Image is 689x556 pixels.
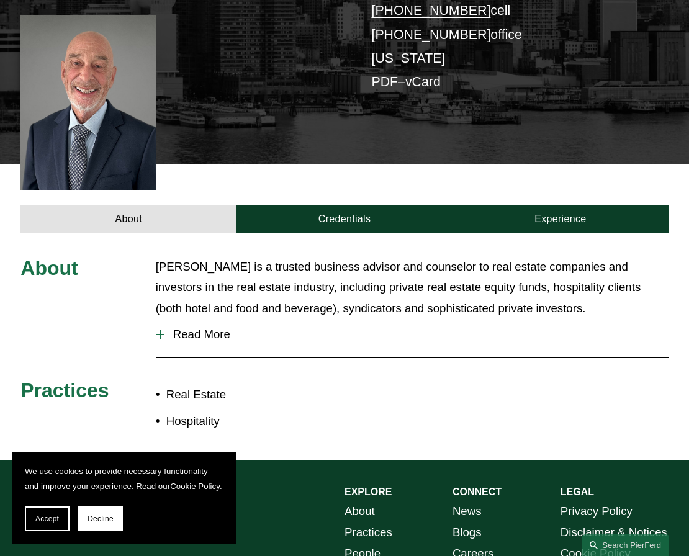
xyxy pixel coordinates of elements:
[164,328,669,341] span: Read More
[344,522,392,543] a: Practices
[561,486,594,497] strong: LEGAL
[453,205,669,233] a: Experience
[20,205,236,233] a: About
[582,534,669,556] a: Search this site
[35,514,59,523] span: Accept
[20,379,109,401] span: Practices
[453,501,482,522] a: News
[344,501,375,522] a: About
[561,522,667,543] a: Disclaimer & Notices
[166,411,344,432] p: Hospitality
[20,257,78,279] span: About
[561,501,633,522] a: Privacy Policy
[405,74,441,89] a: vCard
[344,486,392,497] strong: EXPLORE
[453,522,482,543] a: Blogs
[371,74,398,89] a: PDF
[236,205,453,233] a: Credentials
[88,514,114,523] span: Decline
[371,3,490,18] a: [PHONE_NUMBER]
[12,452,236,544] section: Cookie banner
[156,256,669,319] p: [PERSON_NAME] is a trusted business advisor and counselor to real estate companies and investors ...
[156,318,669,351] button: Read More
[170,482,220,491] a: Cookie Policy
[371,27,490,42] a: [PHONE_NUMBER]
[453,486,502,497] strong: CONNECT
[78,506,123,531] button: Decline
[25,464,223,494] p: We use cookies to provide necessary functionality and improve your experience. Read our .
[25,506,70,531] button: Accept
[166,384,344,405] p: Real Estate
